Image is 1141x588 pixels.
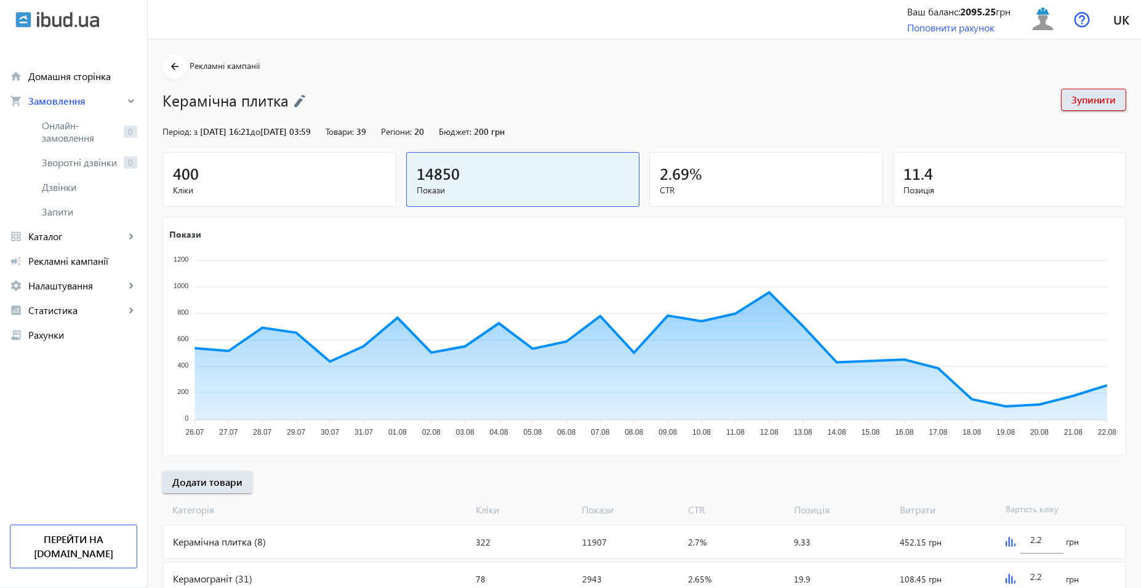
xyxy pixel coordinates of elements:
mat-icon: grid_view [10,230,22,243]
span: Позиція [903,184,1116,196]
img: ibud.svg [15,12,31,28]
span: Дзвінки [42,181,137,193]
span: 14850 [417,163,460,183]
span: Покази [577,503,683,517]
tspan: 14.08 [828,428,846,437]
span: Кліки [173,184,386,196]
span: 452.15 грн [900,536,942,548]
tspan: 17.08 [929,428,947,437]
tspan: 31.07 [354,428,373,437]
span: 39 [356,126,366,137]
span: 2.65% [688,573,711,585]
span: 9.33 [794,536,811,548]
span: 0 [124,156,137,169]
span: Статистика [28,304,125,316]
tspan: 30.07 [321,428,339,437]
span: 200 грн [474,126,505,137]
tspan: 1000 [174,282,188,289]
tspan: 1200 [174,256,188,263]
img: graph.svg [1006,574,1015,584]
span: до [250,126,260,137]
span: Вартість кліку [1001,503,1107,517]
tspan: 09.08 [659,428,677,437]
span: 11.4 [903,163,933,183]
span: CTR [660,184,873,196]
span: 322 [476,536,490,548]
span: CTR [683,503,789,517]
span: Рекламні кампанії [190,60,260,71]
tspan: 03.08 [456,428,474,437]
tspan: 11.08 [726,428,745,437]
mat-icon: arrow_back [167,59,183,75]
button: Зупинити [1061,89,1126,111]
span: грн [1066,536,1079,548]
tspan: 08.08 [625,428,643,437]
span: Категорія [162,503,471,517]
tspan: 26.07 [185,428,204,437]
span: Запити [42,206,137,218]
tspan: 21.08 [1064,428,1083,437]
tspan: 13.08 [794,428,812,437]
a: Перейти на [DOMAIN_NAME] [10,525,137,568]
b: 2095.25 [960,5,996,18]
text: Покази [169,228,201,240]
span: uk [1113,12,1129,27]
span: [DATE] 16:21 [DATE] 03:59 [200,126,311,137]
tspan: 06.08 [557,428,575,437]
mat-icon: keyboard_arrow_right [125,304,137,316]
span: Позиція [789,503,895,517]
span: Кліки [471,503,577,517]
div: Ваш баланс: грн [907,5,1011,18]
span: 0 [124,126,137,138]
tspan: 20.08 [1030,428,1049,437]
tspan: 02.08 [422,428,441,437]
tspan: 19.08 [996,428,1015,437]
span: Замовлення [28,95,125,107]
span: Витрати [895,503,1001,517]
span: Каталог [28,230,125,243]
img: graph.svg [1006,537,1015,547]
span: 19.9 [794,573,811,585]
span: Домашня сторінка [28,70,137,83]
tspan: 28.07 [253,428,271,437]
span: Додати товари [172,475,242,489]
span: Налаштування [28,280,125,292]
tspan: 04.08 [490,428,508,437]
span: 2943 [582,573,602,585]
mat-icon: settings [10,280,22,292]
span: Період: з [162,126,198,137]
button: Додати товари [162,471,252,493]
mat-icon: campaign [10,255,22,267]
img: user.svg [1029,6,1057,33]
h1: Керамічна плитка [162,89,1049,111]
span: Рахунки [28,329,137,341]
mat-icon: keyboard_arrow_right [125,230,137,243]
mat-icon: shopping_cart [10,95,22,107]
mat-icon: receipt_long [10,329,22,341]
tspan: 01.08 [388,428,407,437]
tspan: 22.08 [1098,428,1116,437]
mat-icon: analytics [10,304,22,316]
span: Зворотні дзвінки [42,156,119,169]
span: Онлайн-замовлення [42,119,119,144]
tspan: 10.08 [692,428,711,437]
span: Регіони: [381,126,412,137]
div: Керамічна плитка (8) [163,525,471,558]
tspan: 0 [185,414,188,422]
tspan: 05.08 [523,428,542,437]
tspan: 400 [177,361,188,369]
span: 108.45 грн [900,573,942,585]
a: Поповнити рахунок [907,21,995,34]
span: Зупинити [1071,93,1116,107]
span: 2.69 [660,163,689,183]
tspan: 12.08 [760,428,779,437]
tspan: 29.07 [287,428,305,437]
img: help.svg [1074,12,1090,28]
span: грн [1066,573,1079,586]
span: 400 [173,163,199,183]
mat-icon: keyboard_arrow_right [125,280,137,292]
tspan: 27.07 [219,428,238,437]
span: 2.7% [688,536,707,548]
span: Товари: [326,126,354,137]
tspan: 600 [177,335,188,342]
